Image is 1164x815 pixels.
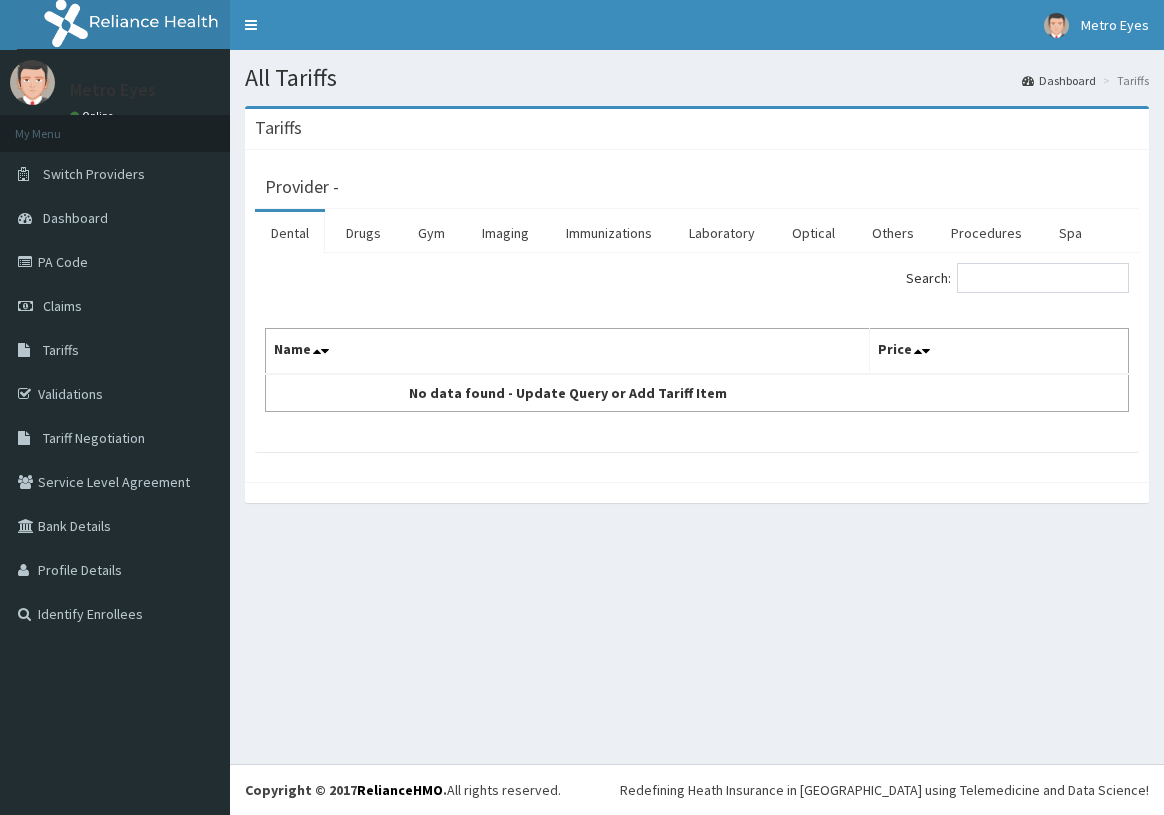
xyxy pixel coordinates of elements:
[1098,72,1149,89] li: Tariffs
[255,212,325,254] a: Dental
[1043,212,1098,254] a: Spa
[870,329,1129,375] th: Price
[245,781,447,799] strong: Copyright © 2017 .
[357,781,443,799] a: RelianceHMO
[70,81,156,99] p: Metro Eyes
[43,209,108,227] span: Dashboard
[70,109,118,123] a: Online
[935,212,1038,254] a: Procedures
[245,65,1149,91] h1: All Tariffs
[776,212,851,254] a: Optical
[1044,13,1069,38] img: User Image
[10,60,55,105] img: User Image
[255,119,302,137] h3: Tariffs
[43,165,145,183] span: Switch Providers
[1022,72,1096,89] a: Dashboard
[330,212,397,254] a: Drugs
[43,297,82,315] span: Claims
[265,178,339,196] h3: Provider -
[466,212,545,254] a: Imaging
[957,263,1129,293] input: Search:
[620,780,1149,800] div: Redefining Heath Insurance in [GEOGRAPHIC_DATA] using Telemedicine and Data Science!
[43,341,79,359] span: Tariffs
[1081,16,1149,34] span: Metro Eyes
[43,429,145,447] span: Tariff Negotiation
[550,212,668,254] a: Immunizations
[230,764,1164,815] footer: All rights reserved.
[402,212,461,254] a: Gym
[266,374,870,412] td: No data found - Update Query or Add Tariff Item
[856,212,930,254] a: Others
[673,212,771,254] a: Laboratory
[906,263,1129,293] label: Search:
[266,329,870,375] th: Name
